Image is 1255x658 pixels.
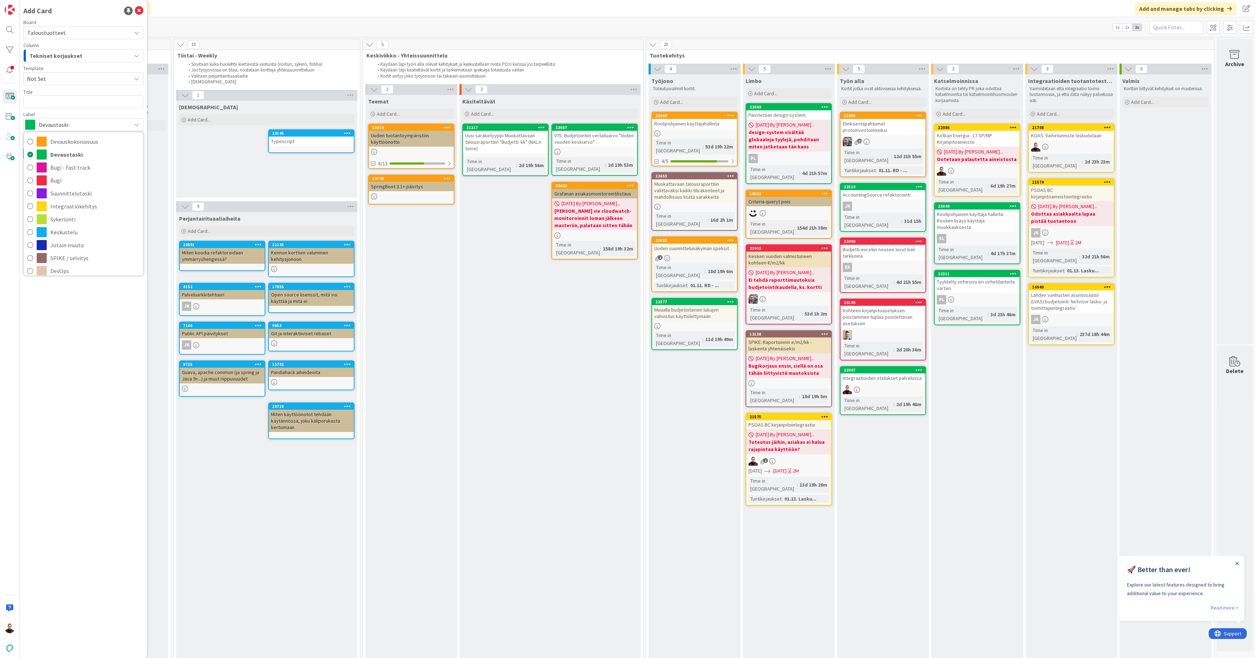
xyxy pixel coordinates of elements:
div: 22877 [655,299,737,304]
div: 2M [1075,239,1081,247]
span: [DATE] By [PERSON_NAME]... [756,269,815,276]
label: Title [23,89,33,95]
div: 12d 21h 55m [892,152,923,160]
span: Bugi [50,175,139,186]
div: 22514 [841,184,925,190]
div: Time in [GEOGRAPHIC_DATA] [748,306,802,322]
div: 21682Uuden suunnittelunäkymän speksit [652,237,737,253]
a: 4152PalveluarkkitehtuuriJK [179,283,265,316]
span: 8/13 [378,160,388,167]
a: 7166Public API päivityksetJK [179,322,265,355]
div: Kesken vuoden valmistuneen kohteen €/m2/kk [746,252,831,267]
div: 7166 [180,322,265,329]
div: Time in [GEOGRAPHIC_DATA] [748,165,799,181]
div: Time in [GEOGRAPHIC_DATA] [937,307,988,322]
div: 21135Kennon korttien valuminen kehitysjonoon [269,241,354,264]
a: 13158SPIKE: Raportoinnin e/m2/kk -laskenta yhtenäiseksi[DATE] By [PERSON_NAME]...Bugikorjaus ensi... [746,330,832,407]
span: SPIKE / selvitys [50,253,139,263]
div: PSOAS BC kirjanpitoaineistointegraatio [1029,185,1114,201]
div: 21574 [1032,180,1114,185]
div: 23044 [938,204,1020,209]
div: 10776 [372,176,454,181]
div: Close Announcement [117,4,121,11]
div: PL [748,154,758,163]
div: 15614 [369,124,454,131]
div: 17855 [269,284,354,290]
div: Roolipohjainen käyttäjähallinta [652,119,737,128]
div: 237d 18h 44m [1078,330,1112,338]
div: JK [1029,315,1114,324]
a: Integraatiokehitys [24,200,143,213]
span: [DATE] By [PERSON_NAME]... [944,148,1003,156]
div: 22311 [935,271,1020,277]
div: 23087 [555,125,637,130]
div: Time in [GEOGRAPHIC_DATA] [654,212,707,228]
div: Uusi saraketyyppi Muokattavaan talousraporttiin "Budjetti: kk" (NAL:n toive) [463,131,548,153]
div: PL [937,295,946,304]
a: SPIKE / selvitys [24,252,143,264]
div: 7166 [183,323,265,328]
a: Jotain muuta [24,239,143,252]
img: MH [748,208,758,218]
span: : [1082,158,1083,166]
span: : [893,278,894,286]
div: Uuden suunnittelunäkymän speksit [652,244,737,253]
div: Public API päivitykset [180,329,265,338]
span: Keskustelu [50,227,139,238]
div: 22268Roolipohjainen käyttäjähallinta [652,112,737,128]
div: 23149Kohteen kirjanpitoasetuksen poistaminen tuplaa poistettavan asetuksen [841,299,925,328]
div: Time in [GEOGRAPHIC_DATA] [937,178,988,194]
div: 21217 [463,124,548,131]
span: : [876,166,877,174]
div: JK [182,302,191,311]
div: 15614 [372,125,454,130]
div: 01.11. RD - ... [877,166,909,174]
a: DevOps [24,264,143,277]
div: 23145 [272,131,354,136]
span: Bugi - Fast track [50,162,139,173]
span: : [988,182,989,190]
div: 20891 [180,241,265,248]
span: : [516,161,517,169]
div: 21574 [1029,179,1114,185]
div: 22877 [652,299,737,305]
div: 20432 [552,183,637,189]
div: 20432 [555,183,637,188]
span: 2 [658,255,663,260]
div: Time in [GEOGRAPHIC_DATA] [748,220,794,236]
div: Time in [GEOGRAPHIC_DATA] [654,331,702,347]
div: 23069 [746,104,831,110]
div: Kotkan Energia - L7 SP/MP Kirjanpitoaineisto [935,131,1020,147]
span: : [901,217,902,225]
div: PL [935,295,1020,304]
span: : [702,143,704,151]
div: 17855Open source lisenssit, mitä voi käyttää ja mitä ei [269,284,354,306]
span: DevOps [50,266,139,276]
span: : [705,267,706,275]
b: Ootetaan palautetta aineistosta [937,156,1017,163]
div: Time in [GEOGRAPHIC_DATA] [1031,326,1077,342]
img: TK [748,294,758,304]
span: [DATE] By [PERSON_NAME]... [1038,203,1097,210]
div: 22653Muokattavaan talousraporttiin valittavaksi kaikki tilirakenteet ja mahdollisuus lisätä sarak... [652,173,737,202]
div: Miten koodia refaktoroidaan ymmärryshengessä? [180,248,265,264]
div: 21918Kesken vuoden valmistuneen kohteen €/m2/kk [746,245,831,267]
span: : [988,249,989,257]
div: Tuntikirjaukset [843,166,876,174]
div: 21918 [750,246,831,251]
div: Kennon korttien valuminen kehitysjonoon [269,248,354,264]
div: JK [1031,315,1040,324]
div: Elinkaaritapahtumat protoinvestoinneiksi [841,119,925,135]
a: 21135Kennon korttien valuminen kehitysjonoon [268,241,354,277]
div: JK [1029,228,1114,238]
div: Grafanan asiakasmonitorointilistaus [552,189,637,198]
span: Suunnittelutaski [50,188,139,199]
div: Time in [GEOGRAPHIC_DATA] [1031,249,1079,264]
a: 23149Kohteen kirjanpitoasetuksen poistaminen tuplaa poistettavan asetuksenTNTime in [GEOGRAPHIC_D... [840,299,926,360]
div: 23099 [841,238,925,245]
div: 4d 21h 55m [894,278,923,286]
div: 21682 [655,238,737,243]
a: 22514AccountingSource refaktorointiJKTime in [GEOGRAPHIC_DATA]:31d 15h [840,183,926,232]
div: 20891 [183,242,265,247]
b: Odottaa asiakkaalta lupaa pistää tuotantoon [1031,210,1112,225]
